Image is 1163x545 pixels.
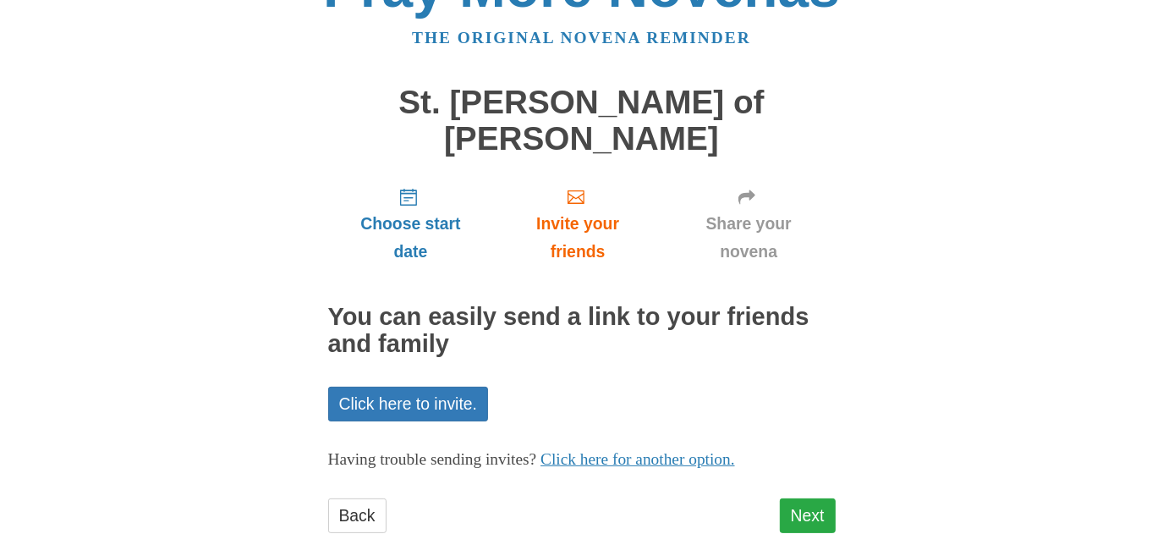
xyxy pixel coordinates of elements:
[328,498,387,533] a: Back
[662,173,836,274] a: Share your novena
[412,29,751,47] a: The original novena reminder
[328,85,836,157] h1: St. [PERSON_NAME] of [PERSON_NAME]
[328,450,537,468] span: Having trouble sending invites?
[679,210,819,266] span: Share your novena
[780,498,836,533] a: Next
[328,304,836,358] h2: You can easily send a link to your friends and family
[493,173,661,274] a: Invite your friends
[510,210,645,266] span: Invite your friends
[540,450,735,468] a: Click here for another option.
[328,173,494,274] a: Choose start date
[328,387,489,421] a: Click here to invite.
[345,210,477,266] span: Choose start date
